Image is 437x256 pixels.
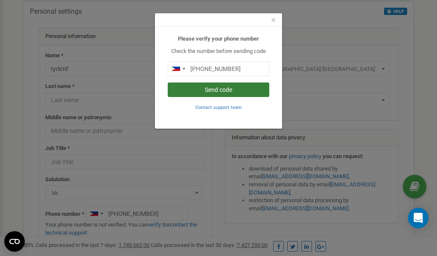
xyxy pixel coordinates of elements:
div: Open Intercom Messenger [408,208,428,228]
button: Send code [168,82,269,97]
div: Telephone country code [168,62,188,76]
button: Close [271,16,276,25]
input: 0905 123 4567 [168,62,269,76]
span: × [271,15,276,25]
p: Check the number before sending code [168,47,269,56]
a: Contact support team [195,104,242,110]
button: Open CMP widget [4,231,25,252]
b: Please verify your phone number [178,35,259,42]
small: Contact support team [195,105,242,110]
